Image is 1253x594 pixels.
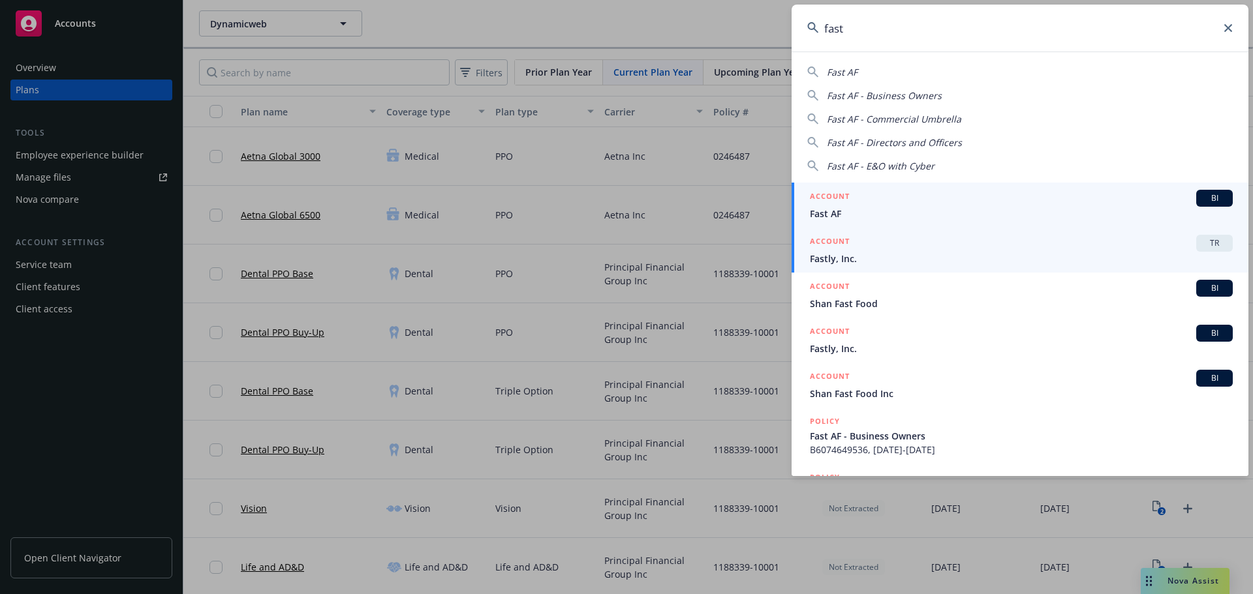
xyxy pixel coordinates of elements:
[792,273,1248,318] a: ACCOUNTBIShan Fast Food
[792,408,1248,464] a: POLICYFast AF - Business OwnersB6074649536, [DATE]-[DATE]
[827,160,935,172] span: Fast AF - E&O with Cyber
[810,190,850,205] h5: ACCOUNT
[792,318,1248,363] a: ACCOUNTBIFastly, Inc.
[810,370,850,385] h5: ACCOUNT
[792,464,1248,520] a: POLICY
[827,89,942,102] span: Fast AF - Business Owners
[810,235,850,250] h5: ACCOUNT
[827,113,961,125] span: Fast AF - Commercial Umbrella
[810,297,1233,310] span: Shan Fast Food
[810,325,850,340] h5: ACCOUNT
[810,207,1233,220] span: Fast AF
[810,429,1233,443] span: Fast AF - Business Owners
[810,387,1233,400] span: Shan Fast Food Inc
[810,252,1233,265] span: Fastly, Inc.
[810,280,850,295] h5: ACCOUNT
[1201,282,1228,294] span: BI
[827,66,858,78] span: Fast AF
[792,5,1248,52] input: Search...
[810,415,840,428] h5: POLICY
[1201,327,1228,339] span: BI
[810,342,1233,355] span: Fastly, Inc.
[827,136,962,149] span: Fast AF - Directors and Officers
[1201,372,1228,384] span: BI
[792,363,1248,408] a: ACCOUNTBIShan Fast Food Inc
[1201,237,1228,249] span: TR
[792,228,1248,273] a: ACCOUNTTRFastly, Inc.
[792,183,1248,228] a: ACCOUNTBIFast AF
[1201,192,1228,204] span: BI
[810,471,840,484] h5: POLICY
[810,443,1233,456] span: B6074649536, [DATE]-[DATE]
